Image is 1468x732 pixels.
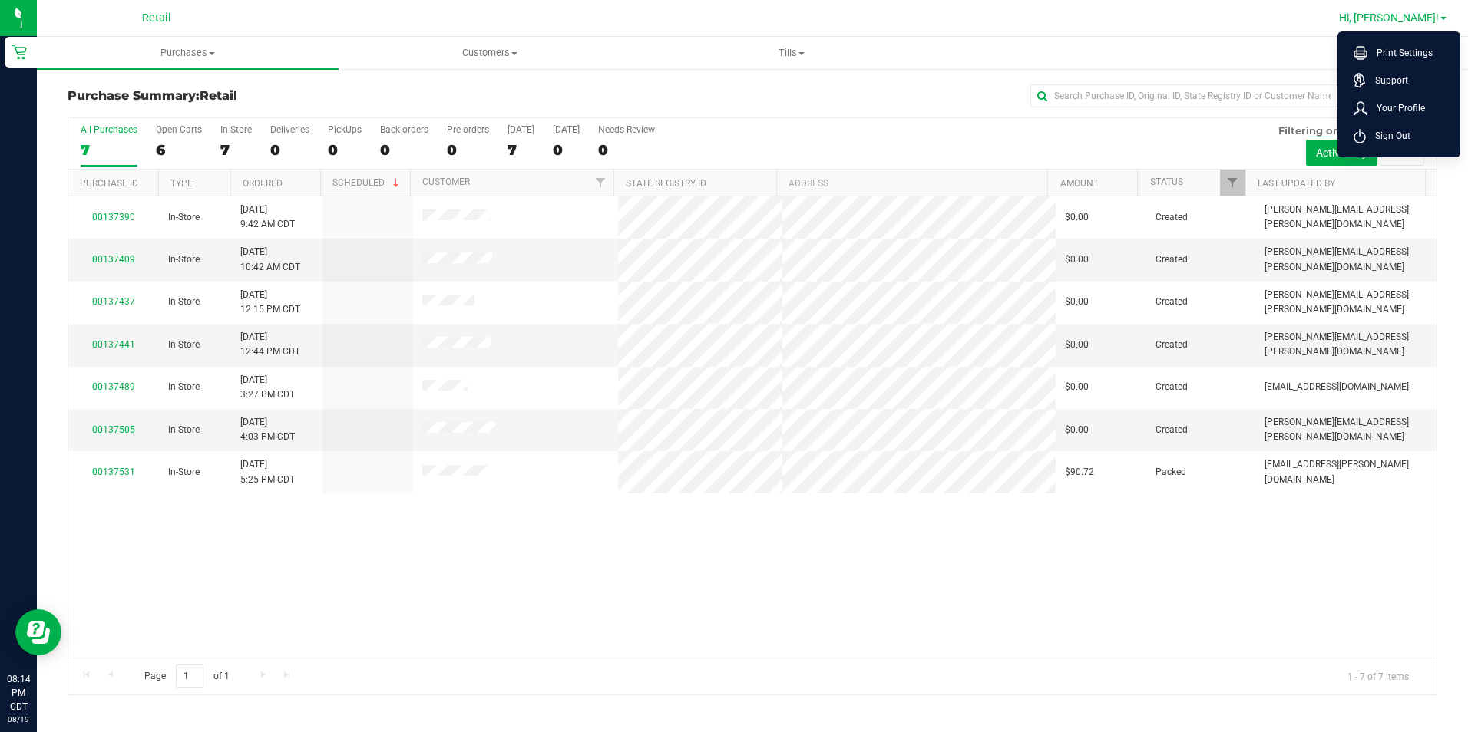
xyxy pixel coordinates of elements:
div: Pre-orders [447,124,489,135]
p: 08/19 [7,714,30,725]
span: [DATE] 4:03 PM CDT [240,415,295,444]
div: All Purchases [81,124,137,135]
span: Retail [200,88,237,103]
span: Created [1156,210,1188,225]
span: Page of 1 [131,664,242,688]
span: Tills [642,46,942,60]
a: 00137409 [92,254,135,265]
span: Print Settings [1367,45,1433,61]
a: Purchases [37,37,339,69]
a: Filter [588,170,613,196]
th: Address [776,170,1047,196]
a: Amount [1060,178,1099,189]
inline-svg: Retail [12,45,27,60]
span: [PERSON_NAME][EMAIL_ADDRESS][PERSON_NAME][DOMAIN_NAME] [1265,330,1427,359]
div: 0 [270,141,309,159]
div: PickUps [328,124,362,135]
a: Support [1354,73,1450,88]
span: Retail [142,12,171,25]
span: Hi, [PERSON_NAME]! [1339,12,1439,24]
a: Status [1150,176,1183,187]
span: $0.00 [1065,295,1089,309]
a: Scheduled [332,177,402,188]
span: [DATE] 9:42 AM CDT [240,203,295,232]
span: Purchases [37,46,339,60]
span: [PERSON_NAME][EMAIL_ADDRESS][PERSON_NAME][DOMAIN_NAME] [1265,288,1427,317]
button: Active only [1306,140,1377,166]
a: 00137489 [92,381,135,392]
span: Created [1156,252,1188,267]
span: $0.00 [1065,380,1089,394]
span: Created [1156,380,1188,394]
div: 0 [553,141,580,159]
span: 1 - 7 of 7 items [1335,664,1421,687]
h3: Purchase Summary: [68,89,524,103]
span: [PERSON_NAME][EMAIL_ADDRESS][PERSON_NAME][DOMAIN_NAME] [1265,203,1427,232]
a: 00137505 [92,424,135,435]
span: [DATE] 10:42 AM CDT [240,245,300,274]
a: Purchase ID [80,178,138,189]
div: Back-orders [380,124,428,135]
a: Customers [339,37,640,69]
div: [DATE] [553,124,580,135]
span: $0.00 [1065,252,1089,267]
span: Packed [1156,465,1186,480]
li: Sign Out [1341,122,1456,150]
div: 7 [220,141,252,159]
span: [DATE] 12:44 PM CDT [240,330,300,359]
a: 00137390 [92,212,135,223]
div: [DATE] [508,124,534,135]
a: 00137531 [92,467,135,477]
span: Customers [339,46,640,60]
span: In-Store [168,295,200,309]
div: 7 [81,141,137,159]
a: Tills [641,37,943,69]
span: [DATE] 3:27 PM CDT [240,373,295,402]
span: Created [1156,295,1188,309]
div: 6 [156,141,202,159]
p: 08:14 PM CDT [7,672,30,714]
div: Open Carts [156,124,202,135]
span: In-Store [168,338,200,352]
span: Created [1156,338,1188,352]
span: Your Profile [1367,101,1425,116]
a: Last Updated By [1258,178,1335,189]
a: 00137441 [92,339,135,350]
a: 00137437 [92,296,135,307]
span: $0.00 [1065,423,1089,437]
span: $0.00 [1065,338,1089,352]
span: [DATE] 12:15 PM CDT [240,288,300,317]
span: Support [1366,73,1408,88]
div: Deliveries [270,124,309,135]
span: Filtering on status: [1278,124,1378,137]
span: In-Store [168,423,200,437]
iframe: Resource center [15,609,61,655]
a: Ordered [243,178,283,189]
span: In-Store [168,465,200,480]
span: $90.72 [1065,465,1094,480]
span: In-Store [168,380,200,394]
div: 7 [508,141,534,159]
a: Type [170,178,193,189]
span: [DATE] 5:25 PM CDT [240,457,295,486]
span: [PERSON_NAME][EMAIL_ADDRESS][PERSON_NAME][DOMAIN_NAME] [1265,415,1427,444]
div: 0 [380,141,428,159]
span: [EMAIL_ADDRESS][PERSON_NAME][DOMAIN_NAME] [1265,457,1427,486]
span: $0.00 [1065,210,1089,225]
span: In-Store [168,252,200,267]
input: 1 [176,664,203,688]
div: 0 [328,141,362,159]
span: [PERSON_NAME][EMAIL_ADDRESS][PERSON_NAME][DOMAIN_NAME] [1265,245,1427,274]
div: In Store [220,124,252,135]
a: State Registry ID [626,178,706,189]
span: Created [1156,423,1188,437]
div: Needs Review [598,124,655,135]
div: 0 [598,141,655,159]
a: Customer [422,176,470,187]
div: 0 [447,141,489,159]
a: Filter [1220,170,1245,196]
span: Sign Out [1366,128,1410,143]
input: Search Purchase ID, Original ID, State Registry ID or Customer Name... [1030,84,1337,107]
span: [EMAIL_ADDRESS][DOMAIN_NAME] [1265,380,1409,394]
span: In-Store [168,210,200,225]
